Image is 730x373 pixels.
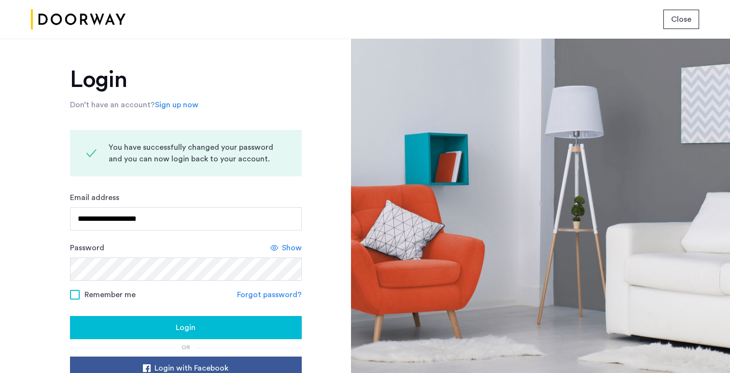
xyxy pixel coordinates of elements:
span: Don’t have an account? [70,101,155,109]
button: button [70,316,302,339]
label: Password [70,242,104,254]
span: or [182,344,190,350]
span: Remember me [84,289,136,301]
img: logo [31,1,126,38]
label: Email address [70,192,119,203]
img: Verification status [85,147,97,159]
div: You have successfully changed your password and you can now login back to your account. [109,142,279,165]
span: Close [671,14,691,25]
h1: Login [70,68,302,91]
a: Sign up now [155,99,198,111]
a: Forgot password? [237,289,302,301]
span: Login [176,322,196,333]
button: button [663,10,699,29]
span: Show [282,242,302,254]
